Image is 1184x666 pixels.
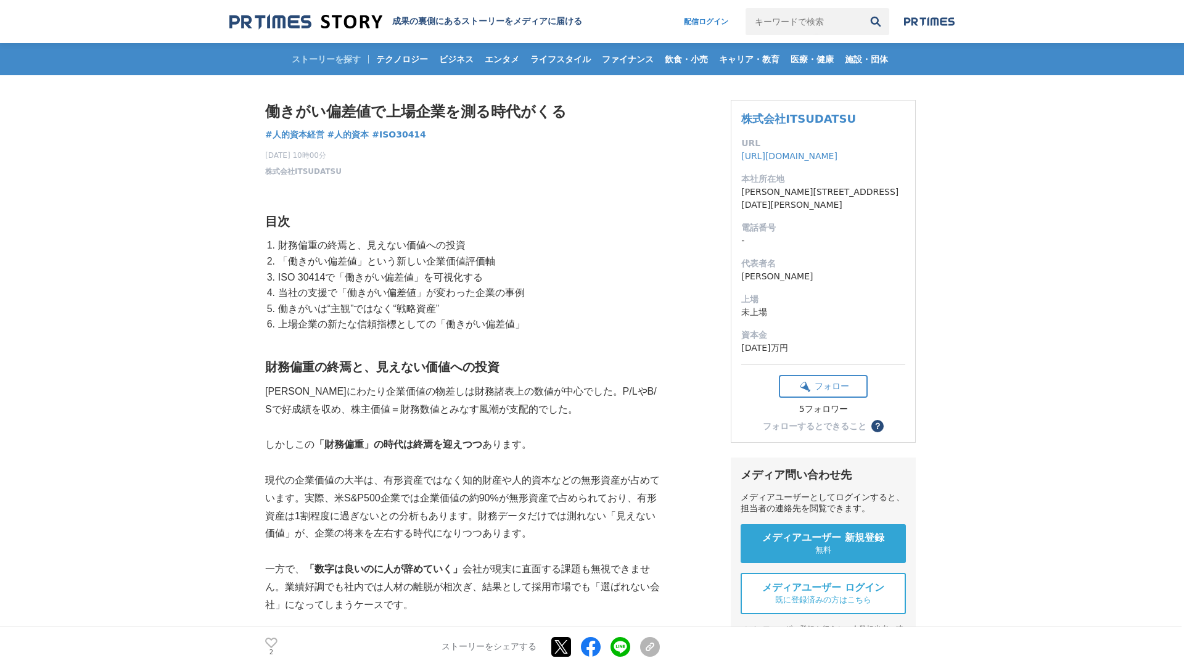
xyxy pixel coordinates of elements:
[741,186,905,212] dd: [PERSON_NAME][STREET_ADDRESS][DATE][PERSON_NAME]
[741,137,905,150] dt: URL
[392,16,582,27] h2: 成果の裏側にあるストーリーをメディアに届ける
[714,43,784,75] a: キャリア・教育
[741,151,837,161] a: [URL][DOMAIN_NAME]
[265,100,660,123] h1: 働きがい偏差値で上場企業を測る時代がくる
[265,472,660,543] p: 現代の企業価値の大半は、有形資産ではなく知的財産や人的資本などの無形資産が占めています。実際、米S&P500企業では企業価値の約90%が無形資産で占められており、有形資産は1割程度に過ぎないとの...
[229,14,582,30] a: 成果の裏側にあるストーリーをメディアに届ける 成果の裏側にあるストーリーをメディアに届ける
[741,293,905,306] dt: 上場
[762,532,884,545] span: メディアユーザー 新規登録
[741,492,906,514] div: メディアユーザーとしてログインすると、担当者の連絡先を閲覧できます。
[275,285,660,301] li: 当社の支援で「働きがい偏差値」が変わった企業の事例
[741,329,905,342] dt: 資本金
[525,54,596,65] span: ライフスタイル
[741,306,905,319] dd: 未上場
[763,422,866,430] div: フォローするとできること
[741,270,905,283] dd: [PERSON_NAME]
[741,467,906,482] div: メディア問い合わせ先
[672,8,741,35] a: 配信ログイン
[741,573,906,614] a: メディアユーザー ログイン 既に登録済みの方はこちら
[741,234,905,247] dd: -
[265,215,290,228] strong: 目次
[275,269,660,286] li: ISO 30414で「働きがい偏差値」を可視化する
[434,43,479,75] a: ビジネス
[815,545,831,556] span: 無料
[371,54,433,65] span: テクノロジー
[762,582,884,594] span: メディアユーザー ログイン
[786,43,839,75] a: 医療・健康
[265,129,324,140] span: #人的資本経営
[741,221,905,234] dt: 電話番号
[327,128,369,141] a: #人的資本
[314,439,482,450] strong: 「財務偏重」の時代は終焉を迎えつつ
[480,54,524,65] span: エンタメ
[779,375,868,398] button: フォロー
[480,43,524,75] a: エンタメ
[372,128,426,141] a: #ISO30414
[275,237,660,253] li: 財務偏重の終焉と、見えない価値への投資
[904,17,955,27] img: prtimes
[265,128,324,141] a: #人的資本経営
[862,8,889,35] button: 検索
[265,360,499,374] strong: 財務偏重の終焉と、見えない価値への投資
[275,301,660,317] li: 働きがいは“主観”ではなく“戦略資産”
[741,257,905,270] dt: 代表者名
[741,173,905,186] dt: 本社所在地
[275,253,660,269] li: 「働きがい偏差値」という新しい企業価値評価軸
[597,54,659,65] span: ファイナンス
[840,43,893,75] a: 施設・団体
[871,420,884,432] button: ？
[229,14,382,30] img: 成果の裏側にあるストーリーをメディアに届ける
[714,54,784,65] span: キャリア・教育
[265,150,342,161] span: [DATE] 10時00分
[265,649,277,656] p: 2
[434,54,479,65] span: ビジネス
[265,436,660,454] p: しかしこの あります。
[265,166,342,177] a: 株式会社ITSUDATSU
[327,129,369,140] span: #人的資本
[741,524,906,563] a: メディアユーザー 新規登録 無料
[779,404,868,415] div: 5フォロワー
[597,43,659,75] a: ファイナンス
[660,43,713,75] a: 飲食・小売
[741,112,856,125] a: 株式会社ITSUDATSU
[372,129,426,140] span: #ISO30414
[840,54,893,65] span: 施設・団体
[371,43,433,75] a: テクノロジー
[746,8,862,35] input: キーワードで検索
[525,43,596,75] a: ライフスタイル
[265,383,660,419] p: [PERSON_NAME]にわたり企業価値の物差しは財務諸表上の数値が中心でした。P/LやB/Sで好成績を収め、株主価値＝財務数値とみなす風潮が支配的でした。
[265,561,660,614] p: 一方で、 会社が現実に直面する課題も無視できません。業績好調でも社内では人材の離脱が相次ぎ、結果として採用市場でも「選ばれない会社」になってしまうケースです。
[775,594,871,606] span: 既に登録済みの方はこちら
[660,54,713,65] span: 飲食・小売
[873,422,882,430] span: ？
[741,342,905,355] dd: [DATE]万円
[305,564,462,574] strong: 「数字は良いのに人が辞めていく」
[442,641,536,652] p: ストーリーをシェアする
[786,54,839,65] span: 医療・健康
[275,316,660,332] li: 上場企業の新たな信頼指標としての「働きがい偏差値」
